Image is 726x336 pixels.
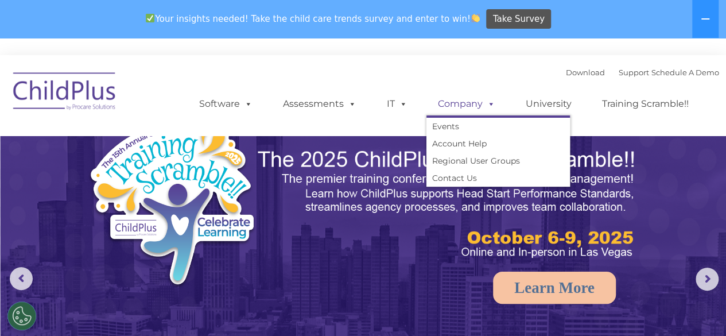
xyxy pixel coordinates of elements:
[7,64,122,122] img: ChildPlus by Procare Solutions
[426,152,570,169] a: Regional User Groups
[146,14,154,22] img: ✅
[271,92,368,115] a: Assessments
[619,68,649,77] a: Support
[426,135,570,152] a: Account Help
[566,68,605,77] a: Download
[651,68,719,77] a: Schedule A Demo
[375,92,419,115] a: IT
[426,118,570,135] a: Events
[493,9,545,29] span: Take Survey
[591,92,700,115] a: Training Scramble!!
[471,14,480,22] img: 👏
[188,92,264,115] a: Software
[566,68,719,77] font: |
[160,123,208,132] span: Phone number
[514,92,583,115] a: University
[160,76,195,84] span: Last name
[7,302,36,330] button: Cookies Settings
[486,9,551,29] a: Take Survey
[141,7,485,30] span: Your insights needed! Take the child care trends survey and enter to win!
[426,169,570,187] a: Contact Us
[493,272,616,304] a: Learn More
[426,92,507,115] a: Company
